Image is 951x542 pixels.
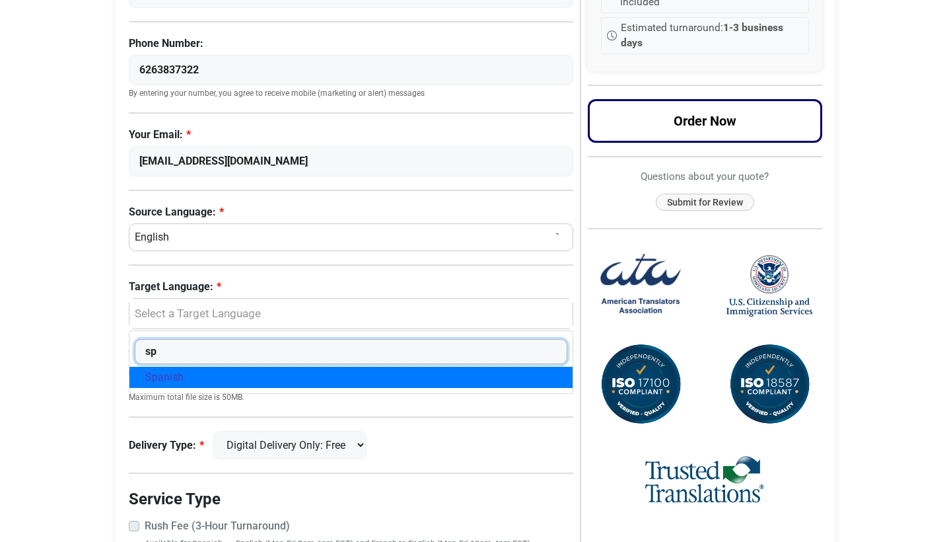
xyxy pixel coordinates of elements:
small: By entering your number, you agree to receive mobile (marketing or alert) messages [129,89,573,99]
img: American Translators Association Logo [598,243,684,329]
div: Select a Target Language [136,305,559,323]
label: Phone Number: [129,36,573,52]
span: Spanish [145,369,184,385]
legend: Service Type [129,487,573,511]
label: Source Language: [129,204,573,220]
img: ISO 18587 Compliant Certification [726,342,812,428]
img: ISO 17100 Compliant Certification [598,342,684,428]
input: Enter Your Phone Number [129,55,573,85]
small: Maximum total file size is 50MB. [129,391,573,403]
input: Enter Your Email [129,146,573,176]
img: United States Citizenship and Immigration Services Logo [726,254,812,318]
input: Search [135,339,567,364]
label: Your Email: [129,127,573,143]
button: Select a Target Language [129,298,573,330]
label: Delivery Type: [129,438,204,453]
button: Order Now [588,99,823,143]
h6: Questions about your quote? [588,171,823,182]
button: Submit for Review [656,194,754,212]
label: Target Language: [129,279,573,295]
strong: Rush Fee (3-Hour Turnaround) [145,520,290,532]
span: Estimated turnaround: [621,20,803,52]
img: Trusted Translations Logo [645,454,764,506]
